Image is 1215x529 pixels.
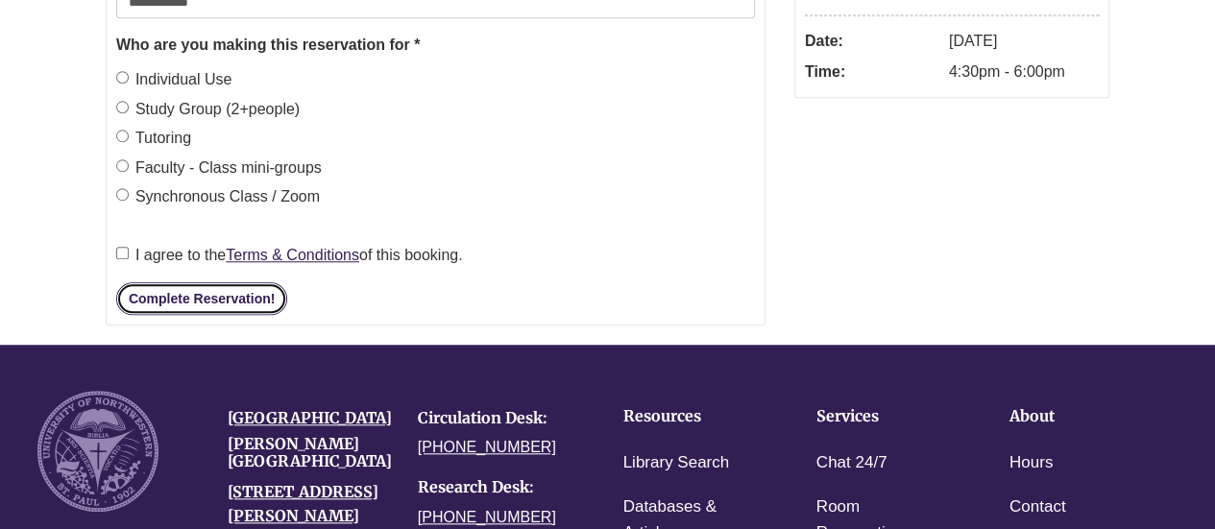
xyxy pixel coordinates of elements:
[37,391,158,512] img: UNW seal
[418,439,556,455] a: [PHONE_NUMBER]
[1009,408,1143,425] h4: About
[418,509,556,525] a: [PHONE_NUMBER]
[622,449,729,477] a: Library Search
[228,408,392,427] a: [GEOGRAPHIC_DATA]
[116,97,300,122] label: Study Group (2+people)
[228,436,389,469] h4: [PERSON_NAME][GEOGRAPHIC_DATA]
[418,410,579,427] h4: Circulation Desk:
[116,282,287,315] button: Complete Reservation!
[622,408,756,425] h4: Resources
[116,184,320,209] label: Synchronous Class / Zoom
[1009,493,1066,521] a: Contact
[816,408,950,425] h4: Services
[116,67,232,92] label: Individual Use
[116,101,129,113] input: Study Group (2+people)
[226,247,359,263] a: Terms & Conditions
[116,156,322,180] label: Faculty - Class mini-groups
[805,57,939,87] dt: Time:
[816,449,887,477] a: Chat 24/7
[116,126,191,151] label: Tutoring
[949,26,1099,57] dd: [DATE]
[116,247,129,259] input: I agree to theTerms & Conditionsof this booking.
[116,188,129,201] input: Synchronous Class / Zoom
[805,26,939,57] dt: Date:
[1009,449,1053,477] a: Hours
[418,479,579,496] h4: Research Desk:
[116,130,129,142] input: Tutoring
[116,33,755,58] legend: Who are you making this reservation for *
[116,159,129,172] input: Faculty - Class mini-groups
[116,243,463,268] label: I agree to the of this booking.
[949,57,1099,87] dd: 4:30pm - 6:00pm
[116,71,129,84] input: Individual Use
